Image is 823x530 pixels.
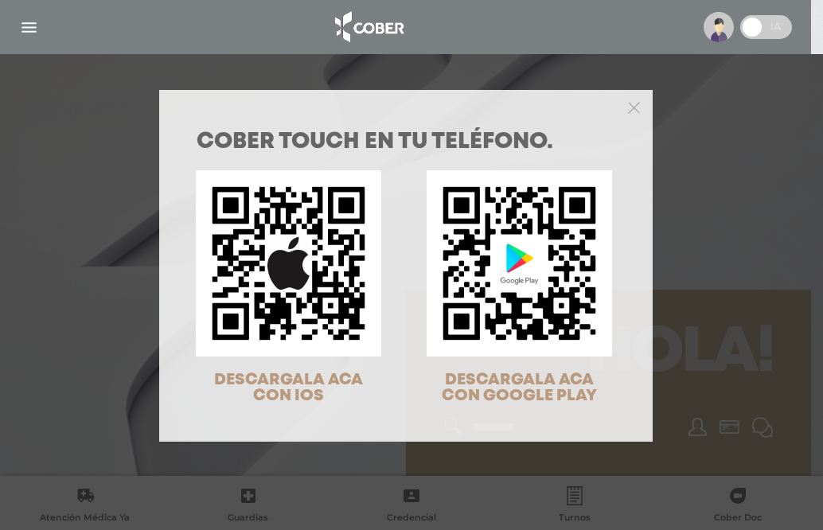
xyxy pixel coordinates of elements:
[197,131,615,154] h1: COBER TOUCH en tu teléfono.
[442,372,597,403] span: DESCARGALA ACA CON GOOGLE PLAY
[628,99,640,114] button: Close
[427,170,612,356] img: qr-code
[214,372,363,403] span: DESCARGALA ACA CON IOS
[196,170,381,356] img: qr-code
